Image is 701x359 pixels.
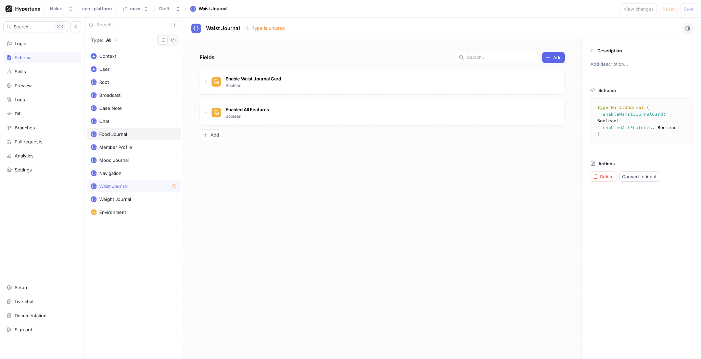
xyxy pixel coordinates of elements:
p: Actions [598,161,615,166]
button: Search...K [3,21,68,32]
button: Convert to input [619,171,659,182]
span: Enable Waist Journal Card [226,76,281,81]
button: Save [680,3,697,14]
div: K [54,23,65,30]
button: Draft [156,3,183,14]
div: Waist Journal [199,5,227,12]
div: Branches [15,125,35,130]
input: Search... [467,54,536,61]
div: Weight Journal [99,196,131,202]
div: Splits [15,69,26,74]
div: Member Profile [99,144,132,150]
div: Food Journal [99,131,127,137]
button: Type: All [89,35,119,46]
div: Preview [15,83,32,88]
span: Search... [14,25,33,29]
textarea: type WaistJournal { enableWaistJournalCard: Boolean! enabledAllFeatures: Boolean! } [593,101,692,140]
p: Description [597,48,622,53]
div: Environment [99,209,126,215]
div: Logic [15,41,26,46]
span: View changes [624,7,654,11]
button: Delete [590,171,616,182]
div: Broadcast [99,92,120,98]
div: Case Note [99,105,122,111]
input: Search... [97,22,170,28]
span: Add [553,55,562,60]
div: Draft [159,6,170,12]
div: main [130,6,140,12]
button: Naluri [47,3,76,14]
div: User [99,66,110,72]
div: Navigation [99,170,122,176]
a: Documentation [3,310,81,321]
button: Reset [660,3,678,14]
button: View changes [621,3,657,14]
span: Waist Journal [206,26,240,31]
p: Boolean [226,82,241,89]
div: Analytics [15,153,34,158]
p: Schema [598,88,616,93]
div: Chat [99,118,109,124]
span: Save [684,7,694,11]
span: care-platform [82,6,112,11]
div: All [106,38,111,42]
span: Add [211,133,219,137]
div: Sign out [15,327,32,332]
div: Settings [15,167,32,172]
div: Context [99,53,116,59]
div: Schema [15,55,31,60]
span: Reset [663,7,675,11]
div: Setup [15,285,27,290]
span: Delete [600,175,614,179]
button: Add [200,129,222,140]
div: Mood Journal [99,157,129,163]
div: Type is unused [252,25,285,32]
div: Waist Journal [99,183,128,189]
p: Boolean [226,113,241,119]
p: Type: [91,38,103,42]
span: Convert to input [622,175,657,179]
button: Add [542,52,565,63]
span: Enabled All Features [226,107,269,112]
div: Live chat [15,299,34,304]
div: Logs [15,97,25,102]
p: Add description... [587,59,695,70]
div: Documentation [15,313,47,318]
div: Pull requests [15,139,42,144]
div: Naluri [50,6,62,12]
p: Fields [200,54,214,62]
div: Root [99,79,109,85]
div: Diff [15,111,22,116]
button: main [119,3,151,14]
